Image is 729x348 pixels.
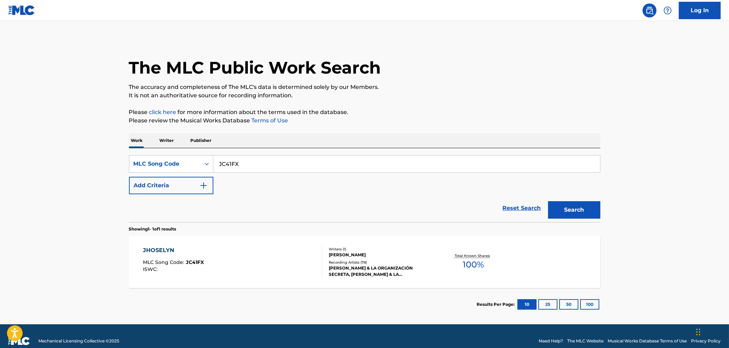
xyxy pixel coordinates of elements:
[679,2,721,19] a: Log In
[129,133,145,148] p: Work
[517,299,537,310] button: 10
[329,247,434,252] div: Writers ( 1 )
[499,201,545,216] a: Reset Search
[129,226,176,232] p: Showing 1 - 1 of 1 results
[129,108,600,116] p: Please for more information about the terms used in the database.
[463,258,484,271] span: 100 %
[694,315,729,348] iframe: Chat Widget
[539,338,563,344] a: Need Help?
[643,3,656,17] a: Public Search
[149,109,176,115] a: click here
[129,91,600,100] p: It is not an authoritative source for recording information.
[38,338,119,344] span: Mechanical Licensing Collective © 2025
[645,6,654,15] img: search
[477,301,517,308] p: Results Per Page:
[661,3,675,17] div: Help
[455,253,492,258] p: Total Known Shares:
[129,57,381,78] h1: The MLC Public Work Search
[129,155,600,222] form: Search Form
[250,117,288,124] a: Terms of Use
[186,259,204,265] span: JC41FX
[129,177,213,194] button: Add Criteria
[129,236,600,288] a: JHOSELYNMLC Song Code:JC41FXISWC:Writers (1)[PERSON_NAME]Recording Artists (78)[PERSON_NAME] & LA...
[143,266,159,272] span: ISWC :
[129,116,600,125] p: Please review the Musical Works Database
[329,252,434,258] div: [PERSON_NAME]
[158,133,176,148] p: Writer
[8,337,30,345] img: logo
[8,5,35,15] img: MLC Logo
[608,338,687,344] a: Musical Works Database Terms of Use
[691,338,721,344] a: Privacy Policy
[559,299,578,310] button: 50
[580,299,599,310] button: 100
[143,259,186,265] span: MLC Song Code :
[567,338,603,344] a: The MLC Website
[538,299,557,310] button: 25
[129,83,600,91] p: The accuracy and completeness of The MLC's data is determined solely by our Members.
[663,6,672,15] img: help
[329,265,434,278] div: [PERSON_NAME] & LA ORGANIZACIÓN SECRETA, [PERSON_NAME] & LA ORGANIZACIÓN SECRETA, [PERSON_NAME] &...
[329,260,434,265] div: Recording Artists ( 78 )
[134,160,196,168] div: MLC Song Code
[199,181,208,190] img: 9d2ae6d4665cec9f34b9.svg
[189,133,214,148] p: Publisher
[696,321,700,342] div: Drag
[143,246,204,255] div: JHOSELYN
[548,201,600,219] button: Search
